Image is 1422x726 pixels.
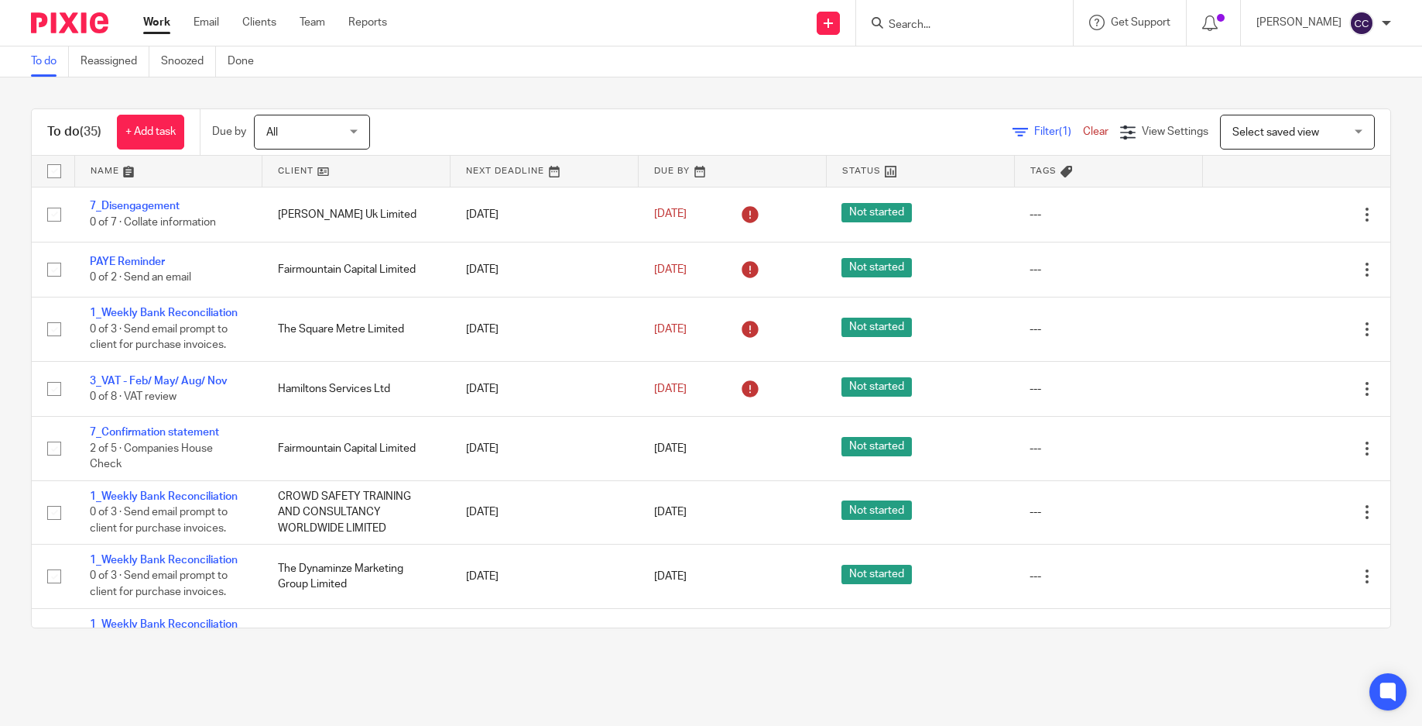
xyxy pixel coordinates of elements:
[31,12,108,33] img: Pixie
[654,443,687,454] span: [DATE]
[90,391,176,402] span: 0 of 8 · VAT review
[451,298,639,361] td: [DATE]
[90,619,238,630] a: 1_Weekly Bank Reconciliation
[90,427,219,438] a: 7_Confirmation statement
[90,256,165,267] a: PAYE Reminder
[841,437,912,456] span: Not started
[262,242,451,297] td: Fairmountain Capital Limited
[262,187,451,242] td: [PERSON_NAME] Uk Limited
[266,127,278,138] span: All
[117,115,184,150] a: + Add task
[451,417,639,480] td: [DATE]
[841,377,912,397] span: Not started
[451,545,639,608] td: [DATE]
[262,608,451,672] td: Jsl Advisory Uk Ltd
[841,318,912,337] span: Not started
[1030,207,1187,222] div: ---
[1030,504,1187,520] div: ---
[31,46,69,77] a: To do
[90,571,228,598] span: 0 of 3 · Send email prompt to client for purchase invoices.
[1232,127,1319,138] span: Select saved view
[1030,569,1187,584] div: ---
[194,15,219,30] a: Email
[80,126,101,138] span: (35)
[262,298,451,361] td: The Square Metre Limited
[212,124,246,139] p: Due by
[348,15,387,30] a: Reports
[90,376,228,387] a: 3_VAT - Feb/ May/ Aug/ Nov
[654,384,687,394] span: [DATE]
[654,571,687,582] span: [DATE]
[262,545,451,608] td: The Dynaminze Marketing Group Limited
[451,187,639,242] td: [DATE]
[90,217,216,228] span: 0 of 7 · Collate information
[841,501,912,520] span: Not started
[654,324,687,335] span: [DATE]
[90,201,180,212] a: 7_Disengagement
[1030,381,1187,397] div: ---
[1256,15,1341,30] p: [PERSON_NAME]
[161,46,216,77] a: Snoozed
[1083,126,1108,137] a: Clear
[451,242,639,297] td: [DATE]
[90,491,238,502] a: 1_Weekly Bank Reconciliation
[90,324,228,351] span: 0 of 3 · Send email prompt to client for purchase invoices.
[654,264,687,275] span: [DATE]
[242,15,276,30] a: Clients
[1030,167,1057,175] span: Tags
[90,272,191,283] span: 0 of 2 · Send an email
[262,480,451,544] td: CROWD SAFETY TRAINING AND CONSULTANCY WORLDWIDE LIMITED
[654,209,687,220] span: [DATE]
[300,15,325,30] a: Team
[90,507,228,534] span: 0 of 3 · Send email prompt to client for purchase invoices.
[841,565,912,584] span: Not started
[1030,262,1187,277] div: ---
[90,443,213,470] span: 2 of 5 · Companies House Check
[654,507,687,518] span: [DATE]
[1034,126,1083,137] span: Filter
[1059,126,1071,137] span: (1)
[841,203,912,222] span: Not started
[1030,322,1187,337] div: ---
[90,308,238,318] a: 1_Weekly Bank Reconciliation
[81,46,149,77] a: Reassigned
[1111,17,1170,28] span: Get Support
[143,15,170,30] a: Work
[262,417,451,480] td: Fairmountain Capital Limited
[90,555,238,566] a: 1_Weekly Bank Reconciliation
[451,361,639,416] td: [DATE]
[887,19,1026,33] input: Search
[841,258,912,277] span: Not started
[228,46,266,77] a: Done
[451,608,639,672] td: [DATE]
[262,361,451,416] td: Hamiltons Services Ltd
[451,480,639,544] td: [DATE]
[1142,126,1208,137] span: View Settings
[1030,441,1187,456] div: ---
[1349,11,1374,36] img: svg%3E
[47,124,101,140] h1: To do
